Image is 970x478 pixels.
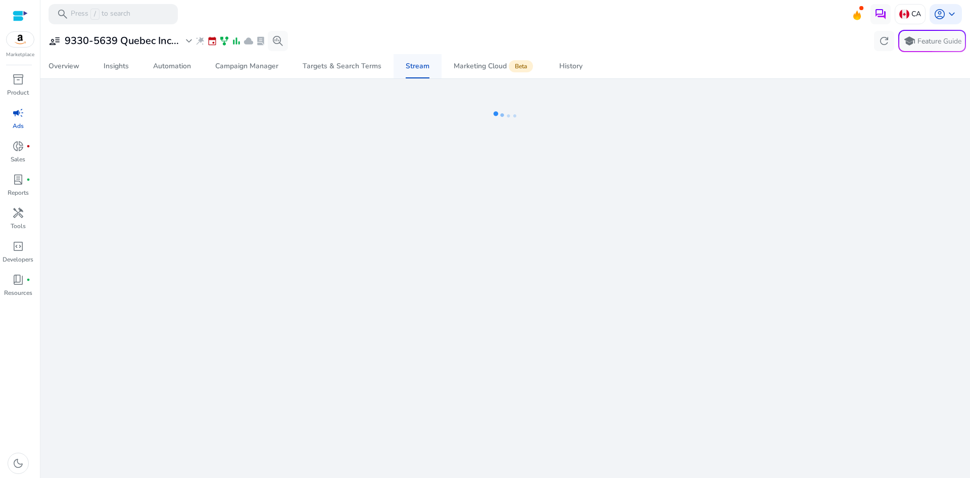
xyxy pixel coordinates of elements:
img: amazon.svg [7,32,34,47]
span: donut_small [12,140,24,152]
span: search [57,8,69,20]
span: Beta [509,60,533,72]
span: wand_stars [195,36,205,46]
span: campaign [12,107,24,119]
div: Targets & Search Terms [303,63,381,70]
span: fiber_manual_record [26,144,30,148]
p: Ads [13,121,24,131]
span: bar_chart [231,36,241,46]
span: lab_profile [256,36,266,46]
p: Tools [11,222,26,231]
span: handyman [12,207,24,219]
p: Press to search [71,9,130,20]
p: Sales [11,155,25,164]
span: school [903,35,915,47]
span: expand_more [183,35,195,47]
div: Automation [153,63,191,70]
span: code_blocks [12,240,24,252]
span: fiber_manual_record [26,178,30,182]
div: History [559,63,583,70]
p: Marketplace [6,51,34,59]
div: Stream [406,63,429,70]
button: search_insights [268,31,288,51]
div: Campaign Manager [215,63,278,70]
span: refresh [878,35,890,47]
button: refresh [874,31,894,51]
div: Overview [48,63,79,70]
span: account_circle [934,8,946,20]
p: Reports [8,188,29,197]
span: search_insights [272,35,284,47]
span: fiber_manual_record [26,278,30,282]
span: cloud [244,36,254,46]
div: Insights [104,63,129,70]
span: inventory_2 [12,73,24,85]
p: CA [911,5,921,23]
span: lab_profile [12,173,24,186]
p: Feature Guide [917,36,961,47]
p: Product [7,88,29,97]
h3: 9330-5639 Quebec Inc... [65,35,179,47]
p: Resources [4,288,32,297]
span: keyboard_arrow_down [946,8,958,20]
span: event [207,36,217,46]
div: Marketing Cloud [454,62,535,70]
img: ca.svg [899,9,909,19]
span: user_attributes [48,35,61,47]
button: schoolFeature Guide [898,30,966,52]
span: dark_mode [12,457,24,469]
span: book_4 [12,274,24,286]
span: family_history [219,36,229,46]
span: / [90,9,100,20]
p: Developers [3,255,33,264]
